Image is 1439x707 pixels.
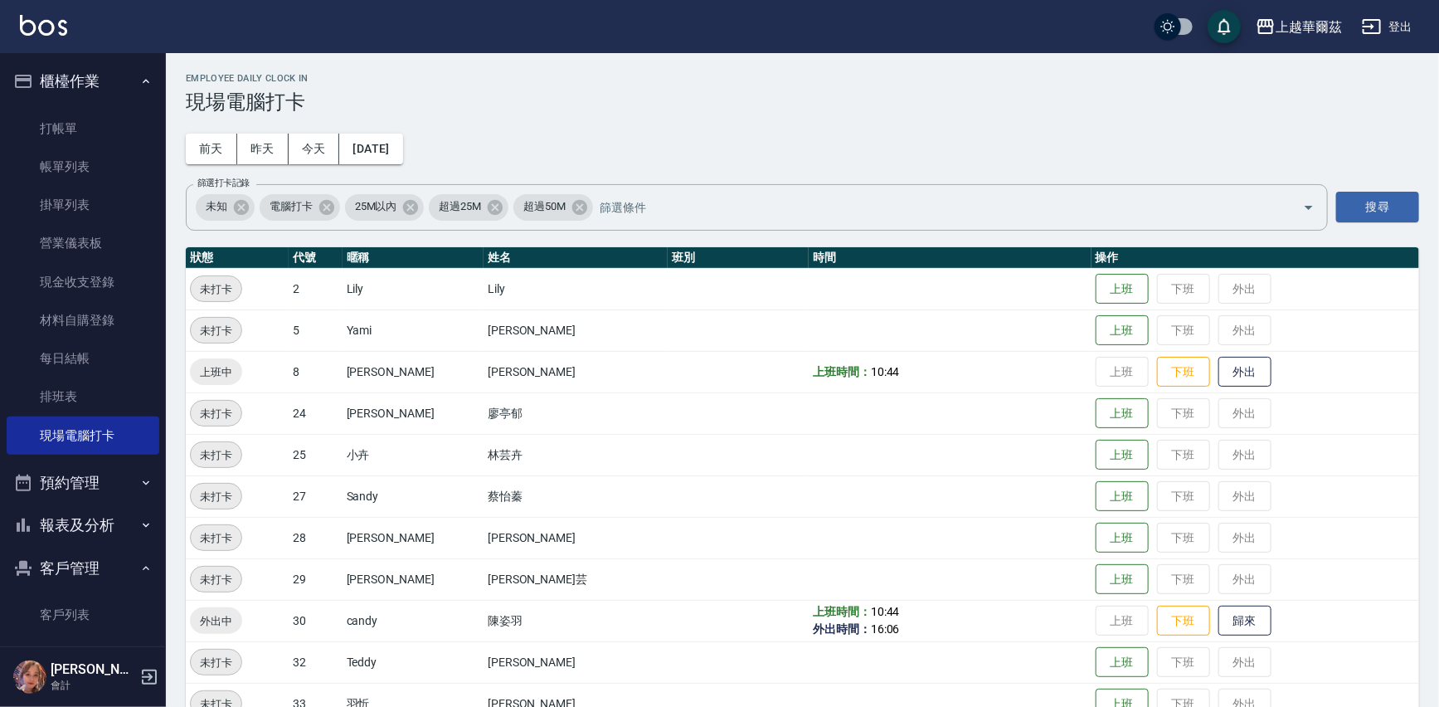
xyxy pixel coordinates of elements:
td: Lily [484,268,668,310]
button: 今天 [289,134,340,164]
button: 上班 [1096,564,1149,595]
td: candy [343,600,484,641]
a: 現金收支登錄 [7,263,159,301]
span: 未打卡 [191,529,241,547]
h3: 現場電腦打卡 [186,90,1419,114]
p: 會計 [51,678,135,693]
th: 班別 [668,247,809,269]
button: 上班 [1096,440,1149,471]
a: 打帳單 [7,110,159,148]
button: 上班 [1096,523,1149,553]
td: 28 [289,517,343,558]
td: [PERSON_NAME] [343,517,484,558]
button: 客戶管理 [7,547,159,590]
button: 報表及分析 [7,504,159,547]
b: 外出時間： [813,622,871,636]
span: 未打卡 [191,446,241,464]
button: 下班 [1157,606,1210,636]
td: Yami [343,310,484,351]
td: 林芸卉 [484,434,668,475]
img: Person [13,661,46,694]
span: 上班中 [190,363,242,381]
a: 營業儀表板 [7,224,159,262]
button: Open [1296,194,1322,221]
td: 29 [289,558,343,600]
img: Logo [20,15,67,36]
td: 27 [289,475,343,517]
th: 操作 [1091,247,1419,269]
div: 超過50M [513,194,593,221]
div: 電腦打卡 [260,194,340,221]
td: [PERSON_NAME]芸 [484,558,668,600]
th: 姓名 [484,247,668,269]
div: 上越華爾茲 [1276,17,1342,37]
td: 2 [289,268,343,310]
td: [PERSON_NAME] [484,517,668,558]
button: 櫃檯作業 [7,60,159,103]
td: [PERSON_NAME] [343,558,484,600]
td: 5 [289,310,343,351]
th: 時間 [809,247,1091,269]
td: [PERSON_NAME] [484,310,668,351]
td: 陳姿羽 [484,600,668,641]
button: 上班 [1096,274,1149,305]
th: 狀態 [186,247,289,269]
a: 帳單列表 [7,148,159,186]
label: 篩選打卡記錄 [197,177,250,189]
td: 8 [289,351,343,393]
th: 代號 [289,247,343,269]
span: 未打卡 [191,488,241,505]
div: 超過25M [429,194,508,221]
span: 未打卡 [191,571,241,588]
a: 排班表 [7,378,159,416]
span: 10:44 [871,605,900,618]
a: 每日結帳 [7,339,159,378]
h5: [PERSON_NAME] [51,661,135,678]
td: Sandy [343,475,484,517]
span: 未打卡 [191,654,241,671]
button: 下班 [1157,357,1210,388]
th: 暱稱 [343,247,484,269]
td: Lily [343,268,484,310]
button: 歸來 [1218,606,1271,636]
button: [DATE] [339,134,402,164]
td: Teddy [343,641,484,683]
span: 未打卡 [191,280,241,298]
td: 蔡怡蓁 [484,475,668,517]
span: 未知 [196,198,237,215]
div: 25M以內 [345,194,425,221]
button: 搜尋 [1336,192,1419,222]
span: 超過25M [429,198,491,215]
button: 昨天 [237,134,289,164]
input: 篩選條件 [596,193,1274,222]
td: 24 [289,393,343,434]
a: 客戶列表 [7,596,159,634]
button: 登出 [1355,12,1419,42]
button: 上班 [1096,315,1149,346]
span: 10:44 [871,365,900,378]
h2: Employee Daily Clock In [186,73,1419,84]
span: 超過50M [513,198,576,215]
button: 上越華爾茲 [1249,10,1349,44]
td: 25 [289,434,343,475]
button: 上班 [1096,398,1149,429]
td: [PERSON_NAME] [484,351,668,393]
button: 上班 [1096,481,1149,512]
button: 外出 [1218,357,1271,388]
td: [PERSON_NAME] [343,393,484,434]
td: 小卉 [343,434,484,475]
button: 前天 [186,134,237,164]
a: 掛單列表 [7,186,159,224]
div: 未知 [196,194,255,221]
span: 25M以內 [345,198,407,215]
span: 外出中 [190,612,242,630]
td: 32 [289,641,343,683]
span: 未打卡 [191,322,241,339]
b: 上班時間： [813,365,871,378]
td: 廖亭郁 [484,393,668,434]
a: 材料自購登錄 [7,301,159,339]
a: 卡券管理 [7,635,159,673]
button: 預約管理 [7,461,159,505]
button: save [1208,10,1241,43]
td: [PERSON_NAME] [343,351,484,393]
